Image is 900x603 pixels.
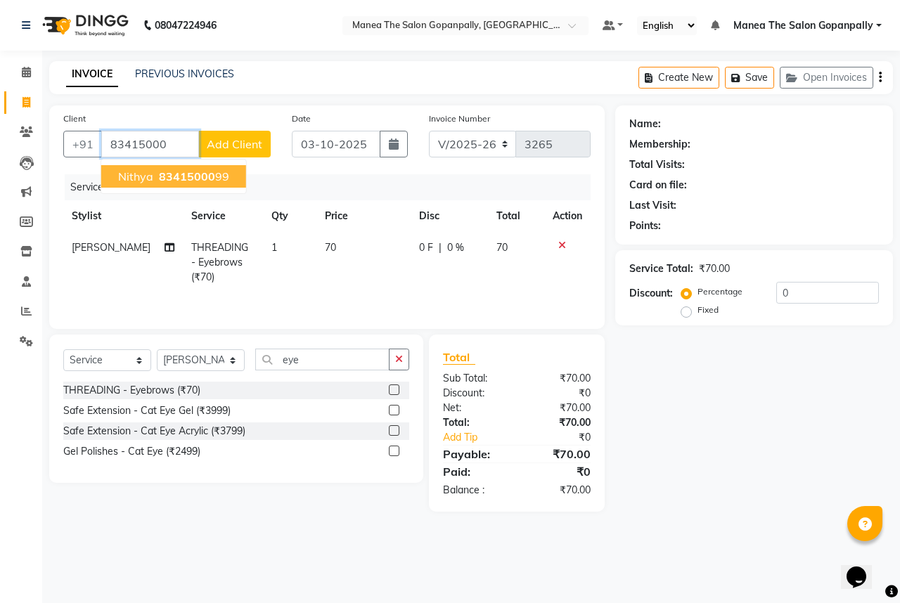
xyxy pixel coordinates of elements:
[155,6,217,45] b: 08047224946
[725,67,774,89] button: Save
[411,200,488,232] th: Disc
[531,430,601,445] div: ₹0
[517,371,601,386] div: ₹70.00
[733,18,873,33] span: Manea The Salon Gopanpally
[183,200,263,232] th: Service
[697,304,719,316] label: Fixed
[191,241,248,283] span: THREADING - Eyebrows (₹70)
[629,219,661,233] div: Points:
[271,241,277,254] span: 1
[101,131,199,157] input: Search by Name/Mobile/Email/Code
[63,200,183,232] th: Stylist
[439,240,442,255] span: |
[63,424,245,439] div: Safe Extension - Cat Eye Acrylic (₹3799)
[72,241,150,254] span: [PERSON_NAME]
[629,117,661,131] div: Name:
[135,67,234,80] a: PREVIOUS INVOICES
[447,240,464,255] span: 0 %
[517,415,601,430] div: ₹70.00
[36,6,132,45] img: logo
[780,67,873,89] button: Open Invoices
[325,241,336,254] span: 70
[517,401,601,415] div: ₹70.00
[198,131,271,157] button: Add Client
[638,67,719,89] button: Create New
[496,241,508,254] span: 70
[63,444,200,459] div: Gel Polishes - Cat Eye (₹2499)
[255,349,390,370] input: Search or Scan
[841,547,886,589] iframe: chat widget
[629,137,690,152] div: Membership:
[432,463,517,480] div: Paid:
[629,261,693,276] div: Service Total:
[429,112,490,125] label: Invoice Number
[63,112,86,125] label: Client
[63,131,103,157] button: +91
[316,200,410,232] th: Price
[156,169,229,183] ngb-highlight: 99
[629,198,676,213] div: Last Visit:
[517,483,601,498] div: ₹70.00
[432,415,517,430] div: Total:
[207,137,262,151] span: Add Client
[432,430,531,445] a: Add Tip
[65,174,601,200] div: Services
[63,383,200,398] div: THREADING - Eyebrows (₹70)
[517,446,601,462] div: ₹70.00
[517,386,601,401] div: ₹0
[292,112,311,125] label: Date
[419,240,433,255] span: 0 F
[629,286,673,301] div: Discount:
[118,169,153,183] span: nithya
[697,285,742,298] label: Percentage
[432,483,517,498] div: Balance :
[159,169,215,183] span: 83415000
[629,178,687,193] div: Card on file:
[488,200,545,232] th: Total
[517,463,601,480] div: ₹0
[63,403,231,418] div: Safe Extension - Cat Eye Gel (₹3999)
[443,350,475,365] span: Total
[432,446,517,462] div: Payable:
[263,200,316,232] th: Qty
[432,371,517,386] div: Sub Total:
[432,401,517,415] div: Net:
[66,62,118,87] a: INVOICE
[544,200,591,232] th: Action
[629,157,685,172] div: Total Visits:
[432,386,517,401] div: Discount:
[699,261,730,276] div: ₹70.00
